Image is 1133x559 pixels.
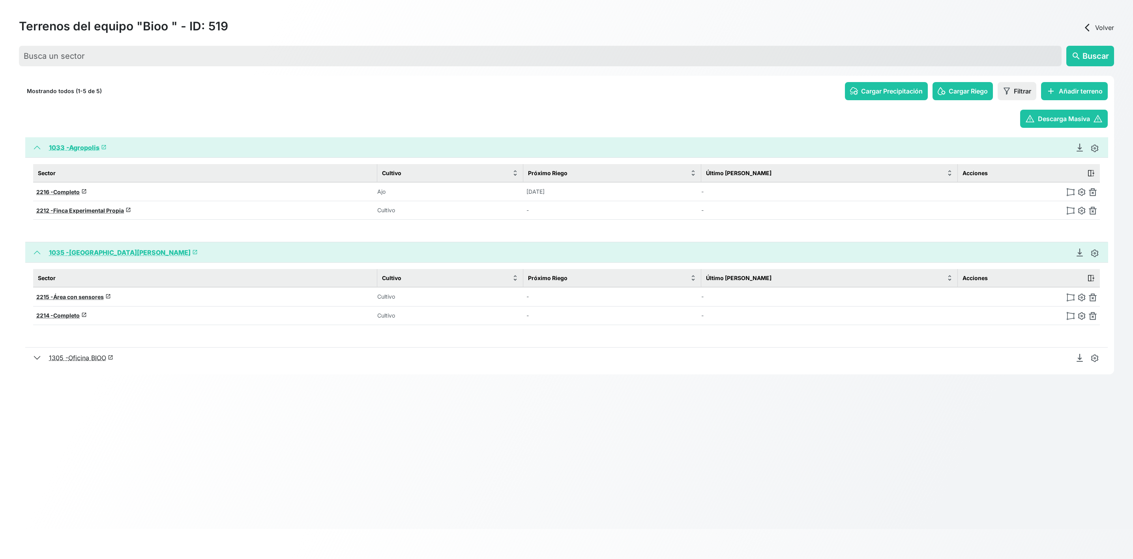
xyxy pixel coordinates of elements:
[1003,87,1011,95] img: filter
[947,170,953,176] img: sort
[19,46,1062,66] input: Busca un sector
[947,275,953,281] img: sort
[36,189,87,195] a: 2216 -Completolaunch
[690,275,696,281] img: sort
[512,275,518,281] img: sort
[38,169,56,177] span: Sector
[19,19,228,33] h2: Terrenos del equipo "Bioo " - ID: 519
[861,86,923,96] span: Cargar Precipitación
[53,294,104,300] span: Área con sensores
[49,354,113,362] a: 1305 -Oficina BIOOlaunch
[706,169,772,177] span: Último [PERSON_NAME]
[1089,188,1097,196] img: delete
[382,169,401,177] span: Cultivo
[49,354,68,362] span: 1305 -
[512,170,518,176] img: sort
[1082,23,1114,32] a: arrow_back_iosVolver
[25,242,1108,263] button: 1035 -[GEOGRAPHIC_DATA][PERSON_NAME]launch
[1067,188,1075,196] img: modify-polygon
[1072,354,1088,362] a: Descargar Recomendación de Riego en PDF
[1093,114,1103,123] span: warning
[701,287,957,306] td: -
[49,144,107,151] a: 1033 -Agropolislaunch
[377,201,523,220] td: Cultivo
[845,82,928,100] button: Cargar Precipitación
[1046,86,1056,96] span: add
[690,170,696,176] img: sort
[38,274,56,282] span: Sector
[1041,82,1108,100] button: addAñadir terreno
[701,182,957,201] td: -
[1067,312,1075,320] img: modify-polygon
[53,189,80,195] span: Completo
[1025,114,1035,123] span: warning
[377,287,523,306] td: Cultivo
[526,293,570,301] p: -
[36,294,53,300] span: 2215 -
[1091,144,1099,152] img: edit
[1078,294,1086,301] img: edit
[526,188,570,196] p: [DATE]
[36,294,111,300] a: 2215 -Área con sensoreslaunch
[49,249,198,256] a: 1035 -[GEOGRAPHIC_DATA][PERSON_NAME]launch
[49,249,69,256] span: 1035 -
[526,206,570,214] p: -
[108,355,113,360] span: launch
[701,306,957,325] td: -
[377,306,523,325] td: Cultivo
[1067,294,1075,301] img: modify-polygon
[382,274,401,282] span: Cultivo
[49,144,69,151] span: 1033 -
[101,144,107,150] span: launch
[36,207,131,214] a: 2212 -Finca Experimental Propialaunch
[963,274,988,282] span: Acciones
[1071,51,1081,61] span: search
[36,189,53,195] span: 2216 -
[998,82,1036,100] button: Filtrar
[701,201,957,220] td: -
[1072,249,1088,256] a: Descargar Recomendación de Riego en PDF
[706,274,772,282] span: Último [PERSON_NAME]
[1091,249,1099,257] img: edit
[528,169,567,177] span: Próximo Riego
[36,207,53,214] span: 2212 -
[938,87,946,95] img: irrigation-config
[125,207,131,213] span: launch
[1089,294,1097,301] img: delete
[1089,207,1097,215] img: delete
[192,249,198,255] span: launch
[1067,207,1075,215] img: modify-polygon
[81,312,87,318] span: launch
[949,86,988,96] span: Cargar Riego
[1078,207,1086,215] img: edit
[1020,110,1108,128] button: warningDescarga Masivawarning
[81,189,87,194] span: launch
[850,87,858,95] img: rain-config
[963,169,988,177] span: Acciones
[1078,312,1086,320] img: edit
[1082,50,1109,62] span: Buscar
[1066,46,1114,66] button: searchBuscar
[1089,312,1097,320] img: delete
[53,207,124,214] span: Finca Experimental Propia
[36,312,87,319] a: 2214 -Completolaunch
[933,82,993,100] button: Cargar Riego
[377,182,523,201] td: Ajo
[1078,188,1086,196] img: edit
[1087,169,1095,177] img: action
[1087,274,1095,282] img: action
[25,348,1108,368] button: 1305 -Oficina BIOOlaunch
[27,87,102,95] p: Mostrando todos (1-5 de 5)
[36,312,53,319] span: 2214 -
[528,274,567,282] span: Próximo Riego
[105,294,111,299] span: launch
[1082,23,1092,32] span: arrow_back_ios
[1091,354,1099,362] img: edit
[25,137,1108,158] button: 1033 -Agropolislaunch
[526,312,570,320] p: -
[53,312,80,319] span: Completo
[1072,144,1088,151] a: Descargar Recomendación de Riego en PDF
